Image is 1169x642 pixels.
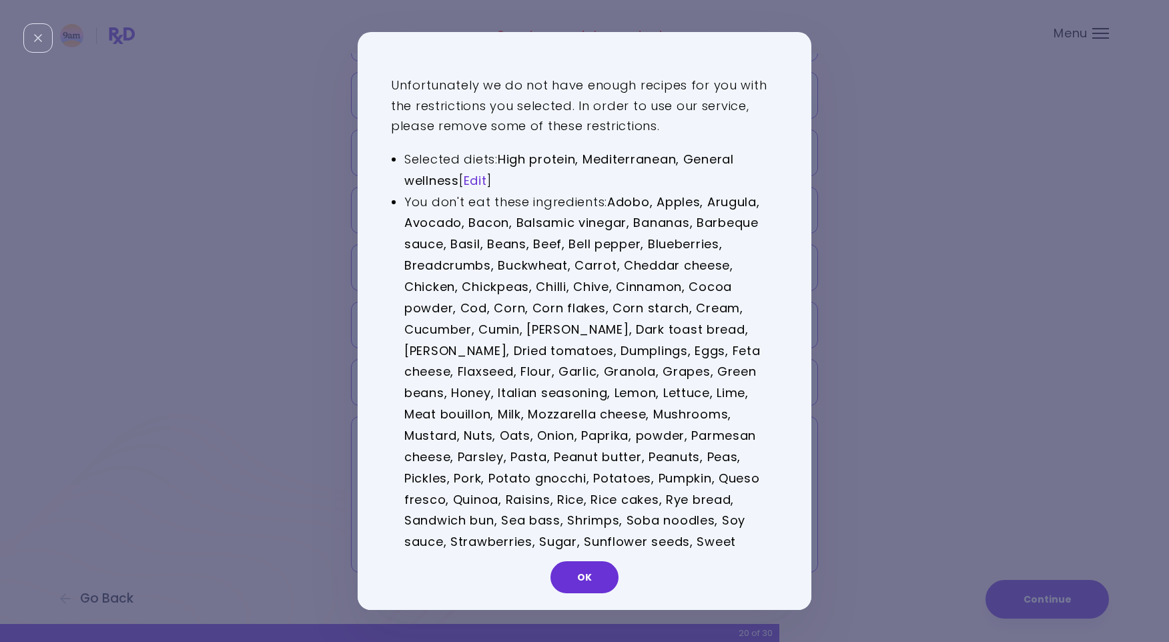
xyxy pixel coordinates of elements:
button: OK [550,561,619,593]
a: Edit [464,172,487,189]
div: Close [23,23,53,53]
p: Unfortunately we do not have enough recipes for you with the restrictions you selected. In order ... [391,75,778,137]
strong: High protein, Mediterranean, General wellness [404,151,734,189]
li: Selected diets: [ ] [404,149,778,192]
li: You don't eat these ingredients: [ ] [404,192,778,617]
